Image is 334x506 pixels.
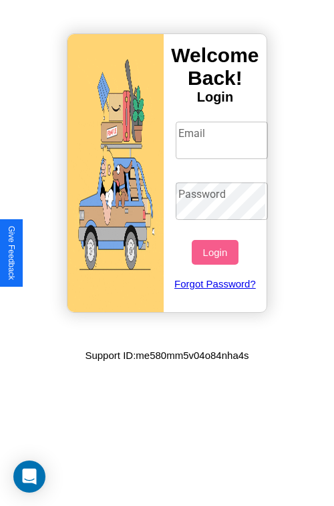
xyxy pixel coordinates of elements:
[67,34,164,312] img: gif
[164,90,267,105] h4: Login
[169,265,262,303] a: Forgot Password?
[192,240,238,265] button: Login
[85,346,248,364] p: Support ID: me580mm5v04o84nha4s
[7,226,16,280] div: Give Feedback
[13,461,45,493] div: Open Intercom Messenger
[164,44,267,90] h3: Welcome Back!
